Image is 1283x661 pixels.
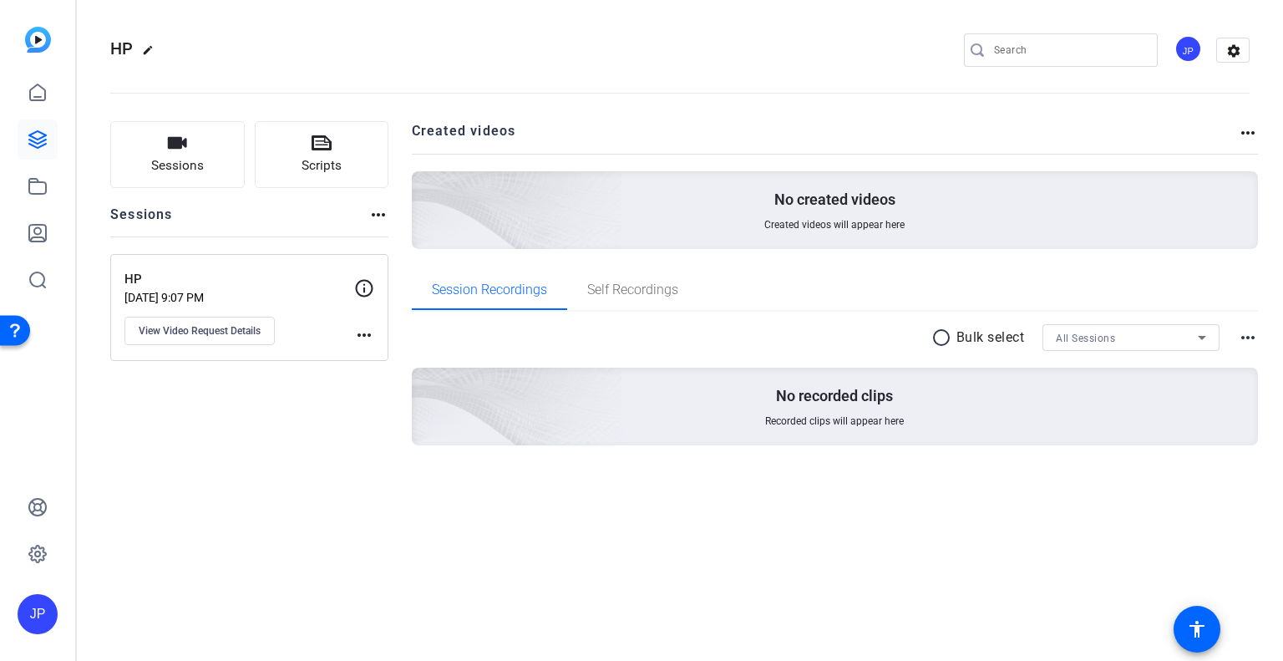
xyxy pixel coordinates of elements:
[432,283,547,297] span: Session Recordings
[765,414,904,428] span: Recorded clips will appear here
[956,328,1025,348] p: Bulk select
[255,121,389,188] button: Scripts
[124,317,275,345] button: View Video Request Details
[124,270,354,289] p: HP
[587,283,678,297] span: Self Recordings
[142,44,162,64] mat-icon: edit
[18,594,58,634] div: JP
[1056,333,1115,344] span: All Sessions
[25,27,51,53] img: blue-gradient.svg
[1174,35,1204,64] ngx-avatar: Jayanraj P
[151,156,204,175] span: Sessions
[124,291,354,304] p: [DATE] 9:07 PM
[776,386,893,406] p: No recorded clips
[139,324,261,338] span: View Video Request Details
[110,121,245,188] button: Sessions
[1217,38,1250,64] mat-icon: settings
[225,6,623,369] img: Creted videos background
[110,205,173,236] h2: Sessions
[931,328,956,348] mat-icon: radio_button_unchecked
[368,205,388,225] mat-icon: more_horiz
[764,218,905,231] span: Created videos will appear here
[774,190,895,210] p: No created videos
[994,40,1144,60] input: Search
[1238,328,1258,348] mat-icon: more_horiz
[225,202,623,565] img: embarkstudio-empty-session.png
[1187,619,1207,639] mat-icon: accessibility
[354,325,374,345] mat-icon: more_horiz
[1174,35,1202,63] div: JP
[412,121,1239,154] h2: Created videos
[1238,123,1258,143] mat-icon: more_horiz
[302,156,342,175] span: Scripts
[110,38,134,58] span: HP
